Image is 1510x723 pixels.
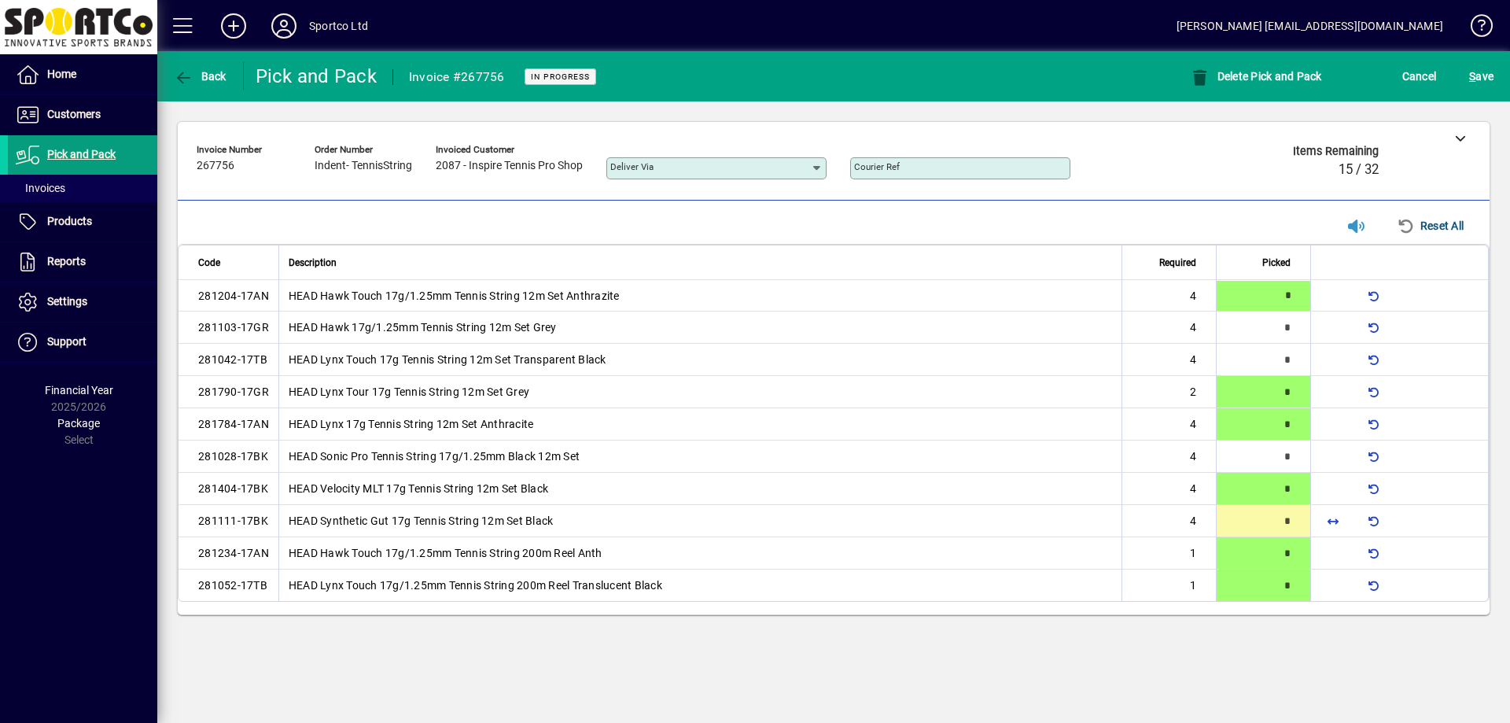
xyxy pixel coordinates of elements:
td: HEAD Sonic Pro Tennis String 17g/1.25mm Black 12m Set [278,441,1121,473]
button: Reset All [1390,212,1470,240]
mat-label: Courier Ref [854,161,900,172]
div: Invoice #267756 [409,65,505,90]
td: 281234-17AN [179,537,278,570]
a: Invoices [8,175,157,201]
span: Package [57,417,100,430]
span: Home [47,68,76,80]
span: Code [198,254,220,271]
span: Delete Pick and Pack [1190,70,1322,83]
td: HEAD Lynx Tour 17g Tennis String 12m Set Grey [278,376,1121,408]
td: 4 [1121,280,1216,312]
span: Indent- TennisString [315,160,412,172]
a: Support [8,323,157,362]
td: HEAD Hawk Touch 17g/1.25mm Tennis String 12m Set Anthrazite [278,280,1121,312]
td: 281784-17AN [179,408,278,441]
span: 2087 - Inspire Tennis Pro Shop [436,160,583,172]
span: Picked [1262,254,1291,271]
td: 281042-17TB [179,344,278,376]
td: 2 [1121,376,1216,408]
span: Invoices [16,182,65,194]
td: HEAD Hawk 17g/1.25mm Tennis String 12m Set Grey [278,312,1121,344]
td: 281790-17GR [179,376,278,408]
button: Back [170,62,230,90]
span: Financial Year [45,384,113,397]
span: S [1469,70,1475,83]
td: 281404-17BK [179,473,278,505]
span: Required [1159,254,1196,271]
td: HEAD Synthetic Gut 17g Tennis String 12m Set Black [278,505,1121,537]
app-page-header-button: Back [157,62,244,90]
td: 281204-17AN [179,280,278,312]
button: Add [208,12,259,40]
td: 281028-17BK [179,441,278,473]
a: Products [8,202,157,242]
button: Cancel [1398,62,1441,90]
span: ave [1469,64,1493,89]
td: 4 [1121,344,1216,376]
td: 4 [1121,408,1216,441]
button: Profile [259,12,309,40]
a: Home [8,55,157,94]
td: 1 [1121,570,1216,601]
td: HEAD Velocity MLT 17g Tennis String 12m Set Black [278,473,1121,505]
td: 281111-17BK [179,505,278,537]
span: Products [47,215,92,227]
td: HEAD Lynx Touch 17g Tennis String 12m Set Transparent Black [278,344,1121,376]
span: Support [47,335,87,348]
a: Settings [8,282,157,322]
td: 4 [1121,505,1216,537]
a: Reports [8,242,157,282]
td: 4 [1121,312,1216,344]
a: Knowledge Base [1459,3,1490,54]
span: In Progress [531,72,590,82]
span: Settings [47,295,87,308]
span: Pick and Pack [47,148,116,160]
td: HEAD Lynx 17g Tennis String 12m Set Anthracite [278,408,1121,441]
span: Description [289,254,337,271]
button: Delete Pick and Pack [1186,62,1326,90]
span: Customers [47,108,101,120]
span: 15 / 32 [1339,162,1379,177]
span: Cancel [1402,64,1437,89]
span: 267756 [197,160,234,172]
span: Reports [47,255,86,267]
span: Reset All [1397,213,1464,238]
button: Save [1465,62,1497,90]
mat-label: Deliver via [610,161,654,172]
td: HEAD Hawk Touch 17g/1.25mm Tennis String 200m Reel Anth [278,537,1121,570]
div: Pick and Pack [256,64,377,89]
td: 1 [1121,537,1216,570]
a: Customers [8,95,157,135]
div: [PERSON_NAME] [EMAIL_ADDRESS][DOMAIN_NAME] [1177,13,1443,39]
td: 281052-17TB [179,570,278,601]
td: HEAD Lynx Touch 17g/1.25mm Tennis String 200m Reel Translucent Black [278,570,1121,601]
span: Back [174,70,226,83]
td: 4 [1121,441,1216,473]
td: 281103-17GR [179,312,278,344]
div: Sportco Ltd [309,13,368,39]
td: 4 [1121,473,1216,505]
